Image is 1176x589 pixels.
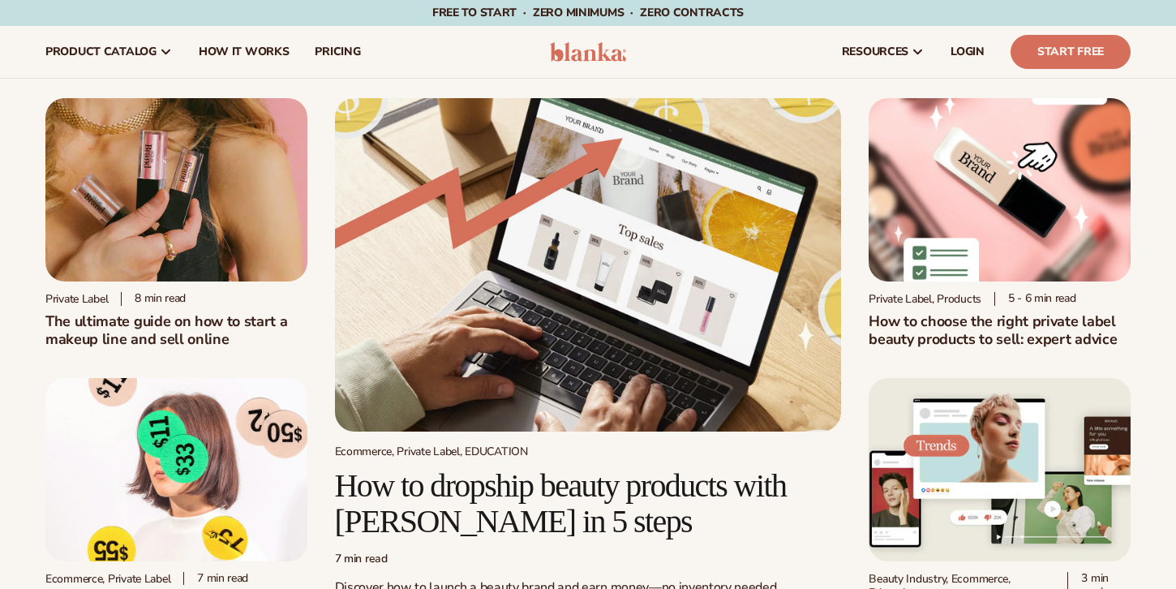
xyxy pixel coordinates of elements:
div: 5 - 6 min read [994,292,1076,306]
a: LOGIN [938,26,998,78]
img: Profitability of private label company [45,378,307,561]
span: product catalog [45,45,157,58]
img: Growing money with ecommerce [335,98,842,432]
img: Person holding branded make up with a solid pink background [45,98,307,282]
div: Private Label, Products [869,292,981,306]
a: pricing [302,26,373,78]
img: Social media trends this week (Updated weekly) [869,378,1131,561]
span: LOGIN [951,45,985,58]
div: 7 min read [183,572,248,586]
span: Free to start · ZERO minimums · ZERO contracts [432,5,744,20]
span: How It Works [199,45,290,58]
a: product catalog [32,26,186,78]
a: Person holding branded make up with a solid pink background Private label 8 min readThe ultimate ... [45,98,307,348]
img: Private Label Beauty Products Click [869,98,1131,282]
div: Private label [45,292,108,306]
h2: How to dropship beauty products with [PERSON_NAME] in 5 steps [335,468,842,540]
div: 8 min read [121,292,186,306]
a: Start Free [1011,35,1131,69]
img: logo [550,42,627,62]
a: How It Works [186,26,303,78]
h1: The ultimate guide on how to start a makeup line and sell online [45,312,307,348]
div: Ecommerce, Private Label [45,572,170,586]
div: Ecommerce, Private Label, EDUCATION [335,445,842,458]
a: resources [829,26,938,78]
span: resources [842,45,908,58]
span: pricing [315,45,360,58]
h2: How to choose the right private label beauty products to sell: expert advice [869,312,1131,348]
div: 7 min read [335,552,842,566]
a: Private Label Beauty Products Click Private Label, Products 5 - 6 min readHow to choose the right... [869,98,1131,348]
